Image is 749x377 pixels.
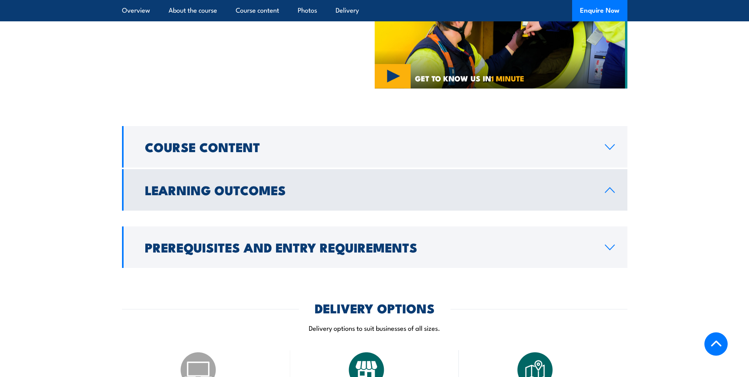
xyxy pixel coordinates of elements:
[491,72,524,84] strong: 1 MINUTE
[122,169,627,211] a: Learning Outcomes
[122,226,627,268] a: Prerequisites and Entry Requirements
[145,141,592,152] h2: Course Content
[122,323,627,332] p: Delivery options to suit businesses of all sizes.
[145,241,592,253] h2: Prerequisites and Entry Requirements
[415,75,524,82] span: GET TO KNOW US IN
[122,126,627,168] a: Course Content
[145,184,592,195] h2: Learning Outcomes
[315,302,435,313] h2: DELIVERY OPTIONS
